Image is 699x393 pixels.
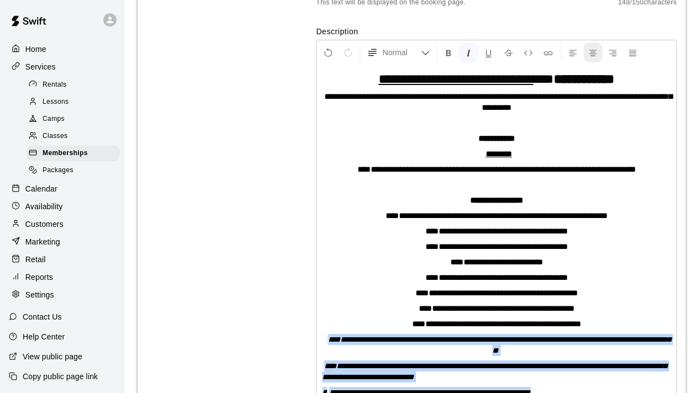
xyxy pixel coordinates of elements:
button: Justify Align [623,43,642,62]
div: Classes [27,129,120,144]
a: Lessons [27,93,124,110]
label: Description [316,26,677,37]
a: Settings [9,286,115,303]
p: Marketing [25,236,60,247]
button: Center Align [584,43,602,62]
span: Memberships [43,148,88,159]
a: Rentals [27,76,124,93]
span: Rentals [43,79,67,91]
a: Marketing [9,233,115,250]
a: Reports [9,269,115,285]
a: Services [9,59,115,75]
a: Classes [27,128,124,145]
p: Services [25,61,56,72]
p: Contact Us [23,311,62,322]
button: Insert Link [539,43,558,62]
p: Calendar [25,183,57,194]
p: Help Center [23,331,65,342]
button: Formatting Options [362,43,434,62]
p: Customers [25,219,64,230]
button: Format Underline [479,43,498,62]
button: Redo [339,43,358,62]
a: Customers [9,216,115,232]
div: Memberships [27,146,120,161]
span: Lessons [43,97,69,108]
div: Rentals [27,77,120,93]
p: Home [25,44,46,55]
button: Format Strikethrough [499,43,518,62]
button: Format Italics [459,43,478,62]
p: Reports [25,272,53,283]
span: Normal [382,47,421,58]
a: Availability [9,198,115,215]
a: Home [9,41,115,57]
button: Insert Code [519,43,538,62]
p: View public page [23,351,82,362]
span: Packages [43,165,73,176]
p: Settings [25,289,54,300]
span: Classes [43,131,67,142]
a: Retail [9,251,115,268]
span: Camps [43,114,65,125]
a: Packages [27,162,124,179]
div: Packages [27,163,120,178]
div: Lessons [27,94,120,110]
button: Format Bold [439,43,458,62]
a: Memberships [27,145,124,162]
button: Right Align [603,43,622,62]
button: Undo [319,43,338,62]
a: Calendar [9,180,115,197]
p: Copy public page link [23,371,98,382]
div: Camps [27,111,120,127]
p: Retail [25,254,46,265]
p: Availability [25,201,63,212]
a: Camps [27,111,124,128]
button: Left Align [564,43,582,62]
